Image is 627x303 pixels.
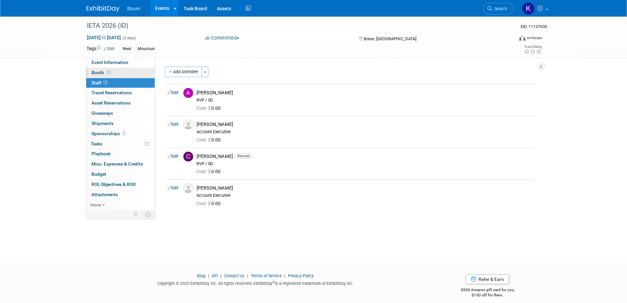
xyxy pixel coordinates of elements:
span: Staff [91,80,108,85]
div: IETA 2026 (ID) [85,20,504,32]
a: Privacy Policy [288,273,314,278]
a: Edit [168,90,178,95]
div: West [120,45,133,52]
span: Attachments [91,192,118,197]
a: Travel Reservations [86,88,155,98]
a: Attachments [86,190,155,200]
div: $150 off for them. [434,292,541,298]
a: API [212,273,218,278]
span: to [101,35,107,40]
span: | [246,273,250,278]
div: [PERSON_NAME] [196,90,533,96]
div: Account Executive [196,129,533,135]
span: 1 [121,131,126,136]
span: Giveaways [91,110,113,116]
span: Search [492,6,507,11]
a: Terms of Service [251,273,282,278]
a: more [86,200,155,210]
a: Refer & Earn [466,274,509,284]
span: Cost: $ [196,137,211,142]
span: | [206,273,211,278]
a: Giveaways [86,108,155,118]
span: (3 days) [122,36,136,40]
button: Add Attendee [165,67,202,77]
span: | [283,273,287,278]
a: Asset Reservations [86,98,155,108]
a: ROI, Objectives & ROO [86,180,155,190]
span: Sponsorships [91,131,126,136]
img: Kellie Noller [522,2,535,15]
span: 0.00 [196,137,223,142]
span: | [219,273,223,278]
div: Mountain [136,45,157,52]
img: Associate-Profile-5.png [183,120,193,130]
a: Staff4 [86,78,155,88]
div: RVP / SD [196,98,533,103]
span: Budget [91,171,106,177]
a: Edit [104,46,115,51]
div: Event Rating [524,45,542,48]
a: Booth [86,68,155,78]
span: 0.00 [196,169,223,174]
div: $500 Amazon gift card for you, [434,283,541,298]
span: Misc. Expenses & Credits [91,161,143,167]
a: Search [483,3,513,15]
a: Shipments [86,119,155,129]
a: Misc. Expenses & Credits [86,159,155,169]
a: Playbook [86,149,155,159]
span: Booth not reserved yet [106,70,112,75]
span: ROI, Objectives & ROO [91,182,136,187]
td: Tags [87,45,115,53]
span: 0.00 [196,106,223,111]
div: [PERSON_NAME] [196,121,533,128]
a: Blog [197,273,205,278]
img: C.jpg [183,152,193,162]
span: Bluum [127,6,141,11]
span: 0.00 [196,201,223,206]
div: In-Person [527,36,542,41]
span: Boise, [GEOGRAPHIC_DATA] [364,36,416,41]
span: Booth [91,70,112,75]
span: Event Information [91,60,128,65]
a: Sponsorships1 [86,129,155,139]
div: Event Format [475,34,542,44]
a: Edit [168,154,178,159]
img: ExhibitDay [87,6,119,12]
a: Budget [86,169,155,179]
a: Edit [168,186,178,190]
span: [DATE] [DATE] [87,35,121,41]
div: [PERSON_NAME] [196,185,533,191]
span: Shipments [91,121,114,126]
td: Toggle Event Tabs [141,210,155,219]
span: 4 [103,80,108,85]
img: A.jpg [183,88,193,98]
div: [PERSON_NAME] [196,153,533,160]
sup: ® [273,280,275,284]
a: Contact Us [224,273,245,278]
div: Copyright © 2025 ExhibitDay, Inc. All rights reserved. ExhibitDay is a registered trademark of Ex... [87,279,425,287]
span: Asset Reservations [91,100,131,106]
a: Tasks [86,139,155,149]
a: Edit [168,122,178,127]
img: Associate-Profile-5.png [183,183,193,193]
span: Cost: $ [196,169,211,174]
span: Tasks [91,141,102,146]
span: Event ID: 11137930 [521,24,547,29]
a: Event Information [86,58,155,68]
span: Remote [235,154,253,159]
span: Cost: $ [196,106,211,111]
span: Cost: $ [196,201,211,206]
div: Account Executive [196,193,533,198]
img: Format-Inperson.png [519,35,526,41]
span: Playbook [91,151,111,156]
span: Travel Reservations [91,90,132,95]
button: Committed [203,35,242,42]
div: RVP / SD [196,161,533,167]
span: more [90,202,101,207]
td: Personalize Event Tab Strip [130,210,142,219]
